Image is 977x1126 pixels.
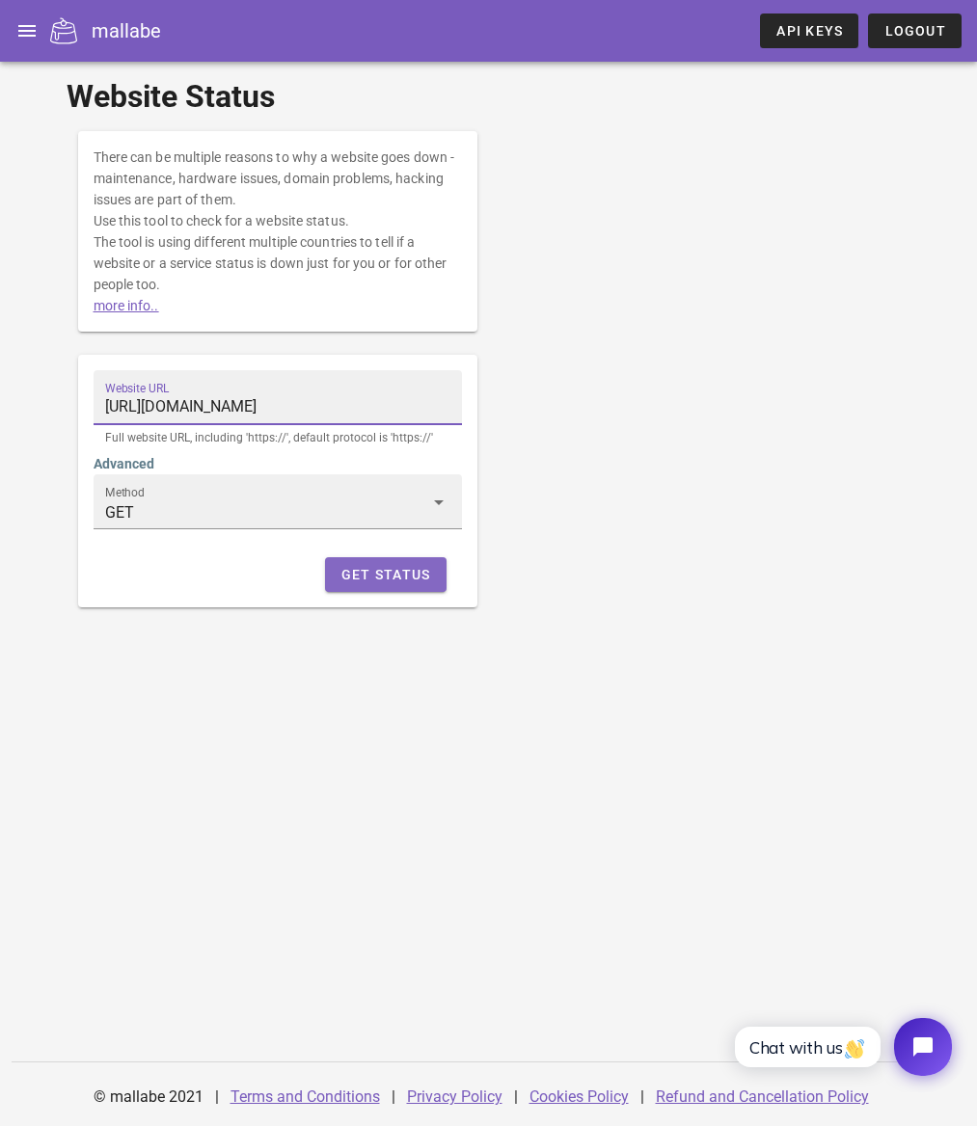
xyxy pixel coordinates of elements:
h4: Advanced [94,453,462,474]
button: Logout [868,13,962,48]
a: API Keys [760,13,858,48]
label: Website URL [105,382,170,396]
span: Get Status [340,567,431,582]
iframe: Tidio Chat [714,1002,968,1092]
div: Full website URL, including 'https://', default protocol is 'https://' [105,432,450,443]
a: Refund and Cancellation Policy [656,1087,869,1106]
a: more info.. [94,298,159,313]
div: | [640,1074,644,1120]
div: There can be multiple reasons to why a website goes down - maintenance, hardware issues, domain p... [78,131,477,332]
div: | [392,1074,395,1120]
div: | [514,1074,518,1120]
button: Get Status [325,557,447,592]
input: https://www.google.com [105,391,450,422]
h1: Website Status [67,73,911,120]
span: API Keys [775,23,843,39]
div: | [215,1074,219,1120]
div: © mallabe 2021 [82,1074,215,1120]
a: Cookies Policy [529,1087,629,1106]
div: mallabe [92,16,161,45]
span: Logout [883,23,946,39]
label: Method [105,486,145,500]
a: Terms and Conditions [231,1087,380,1106]
a: Privacy Policy [407,1087,502,1106]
